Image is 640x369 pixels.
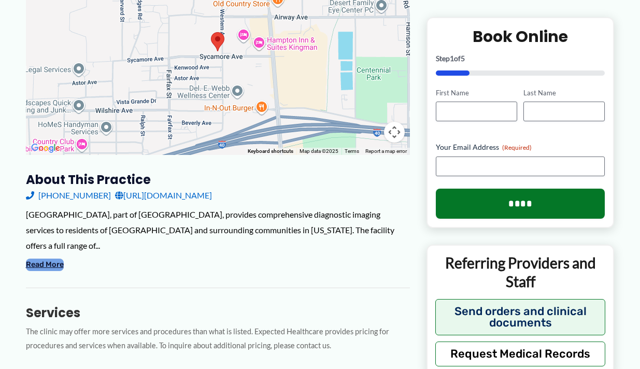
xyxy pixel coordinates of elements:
[435,253,606,291] p: Referring Providers and Staff
[435,341,606,366] button: Request Medical Records
[29,141,63,155] img: Google
[461,53,465,62] span: 5
[300,148,338,154] span: Map data ©2025
[345,148,359,154] a: Terms (opens in new tab)
[26,325,410,353] p: The clinic may offer more services and procedures than what is listed. Expected Healthcare provid...
[436,88,517,97] label: First Name
[26,188,111,203] a: [PHONE_NUMBER]
[365,148,407,154] a: Report a map error
[26,207,410,253] div: [GEOGRAPHIC_DATA], part of [GEOGRAPHIC_DATA], provides comprehensive diagnostic imaging services ...
[26,172,410,188] h3: About this practice
[115,188,212,203] a: [URL][DOMAIN_NAME]
[436,142,605,152] label: Your Email Address
[384,122,405,143] button: Map camera controls
[29,141,63,155] a: Open this area in Google Maps (opens a new window)
[450,53,454,62] span: 1
[502,144,532,151] span: (Required)
[523,88,605,97] label: Last Name
[26,305,410,321] h3: Services
[436,54,605,62] p: Step of
[435,299,606,335] button: Send orders and clinical documents
[436,26,605,46] h2: Book Online
[248,148,293,155] button: Keyboard shortcuts
[26,259,64,271] button: Read More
